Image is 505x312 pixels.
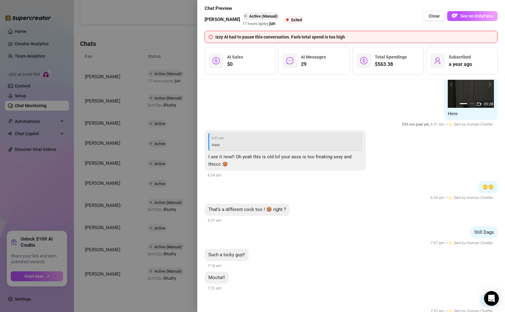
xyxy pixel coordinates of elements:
[448,241,493,245] span: 🌟 Sent by Human Chatter
[484,102,493,106] span: 05:28
[205,5,306,12] span: Chat Preview
[477,103,482,104] button: 3
[448,111,458,116] span: Here
[470,103,475,104] button: 2
[431,241,495,245] span: 7:07 am —
[269,20,275,27] span: jun
[227,55,243,59] span: AI Sales
[460,14,493,18] span: See on OnlyFans
[448,196,493,200] span: 🌟 Sent by Human Chatter
[301,55,326,59] span: AI Messages
[452,13,458,19] img: OF
[450,82,455,87] button: prev
[215,34,494,40] div: Izzy AI had to pause this conversation. Fan's total spend is too high
[402,122,495,127] span: 6:51 am —
[477,102,481,106] span: video-camera
[212,136,359,141] span: 6:51 am
[431,196,495,200] span: 6:56 am —
[205,16,240,23] span: [PERSON_NAME]
[484,291,499,306] div: Open Intercom Messenger
[208,275,225,280] span: Mocha!!
[212,57,220,64] span: dollar
[212,143,219,147] span: Here
[291,18,302,22] span: Exited
[208,264,222,268] span: 7:18 am
[448,122,493,127] span: 🌟 Sent by Human Chatter
[402,122,431,127] span: $ 90 not paid yet ,
[242,22,275,26] span: 17 hours ago by
[360,57,367,64] span: dollar
[482,184,494,190] span: 🫣🫣
[301,61,326,68] span: 29
[208,173,222,177] span: 6:54 am
[208,286,222,290] span: 7:55 am
[208,218,222,223] span: 6:57 am
[447,11,498,21] button: OFSee on OnlyFans
[434,57,441,64] span: user-add
[474,229,494,235] span: Still Dags
[209,35,213,39] span: info-circle
[429,14,440,18] span: Close
[448,62,494,108] img: media
[487,82,491,87] button: next
[249,14,278,18] span: Active (Manual)
[449,55,471,59] span: Subscribed
[375,55,407,59] span: Total Spendings
[208,252,245,257] span: Such a Iucky guy!!
[424,11,445,21] button: Close
[286,57,294,64] span: message
[208,207,286,212] span: That’s a different cock too ! 🥵 right ?
[208,154,351,167] span: I see it now!! Oh yeah this is old lol your asss is too freaking sexy and thiccc 🥵
[227,61,243,68] span: $0
[449,61,472,68] span: a year ago
[375,61,407,68] span: $563.38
